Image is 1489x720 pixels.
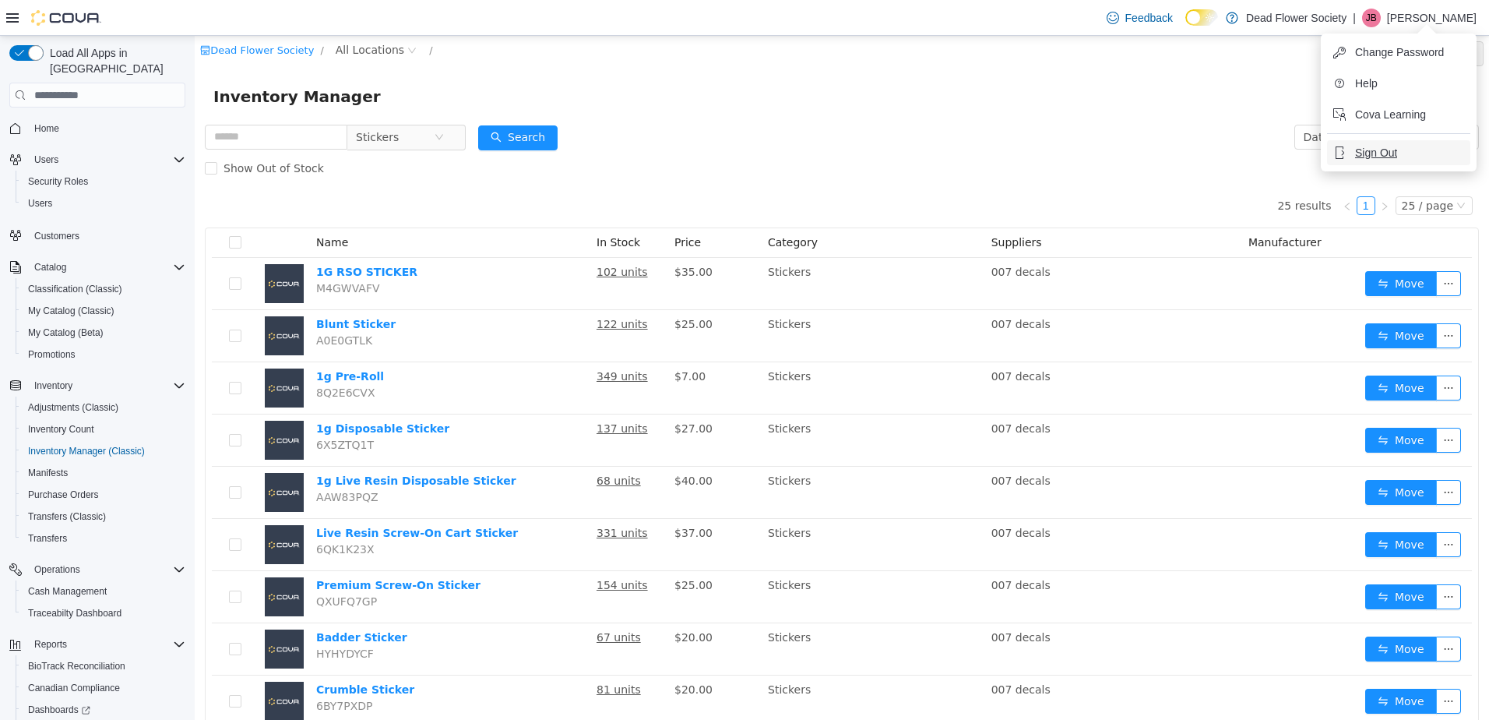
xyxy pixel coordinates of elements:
button: icon: ellipsis [1241,549,1266,574]
a: 1G RSO STICKER [121,230,223,242]
u: 67 units [402,595,446,608]
li: 1 [1162,161,1181,179]
span: Category [573,200,623,213]
u: 122 units [402,282,453,295]
span: Stickers [161,90,204,113]
span: Catalog [34,261,66,274]
a: Transfers (Classic) [22,507,112,526]
span: Traceabilty Dashboard [28,607,121,619]
a: BioTrack Reconciliation [22,657,132,676]
i: icon: down [1265,97,1275,108]
button: Inventory [28,376,79,395]
span: 007 decals [797,439,856,451]
u: 331 units [402,491,453,503]
button: BioTrack Reconciliation [16,655,192,677]
span: Cash Management [22,582,185,601]
span: Promotions [28,348,76,361]
span: Inventory [34,379,72,392]
span: QXUFQ7GP [121,559,182,572]
a: Customers [28,227,86,245]
button: Users [16,192,192,214]
a: Inventory Manager (Classic) [22,442,151,461]
u: 154 units [402,543,453,556]
span: Purchase Orders [22,485,185,504]
span: Manifests [22,464,185,482]
td: Stickers [567,326,790,379]
button: icon: swapMove [1170,444,1242,469]
u: 349 units [402,334,453,347]
button: icon: ellipsis [1241,653,1266,678]
button: icon: ellipsis [1241,444,1266,469]
a: Blunt Sticker [121,282,201,295]
span: Suppliers [797,200,847,213]
button: Catalog [3,256,192,278]
span: Manufacturer [1054,200,1127,213]
span: Operations [28,560,185,579]
td: Stickers [567,379,790,431]
span: Price [480,200,506,213]
td: Stickers [567,640,790,692]
input: Dark Mode [1185,9,1218,26]
a: Dashboards [22,701,97,719]
span: Users [28,150,185,169]
button: icon: ellipsis [1241,496,1266,521]
a: Purchase Orders [22,485,105,504]
span: Customers [34,230,79,242]
button: Security Roles [16,171,192,192]
img: Cova [31,10,101,26]
span: Feedback [1125,10,1173,26]
button: icon: ellipsis [1241,235,1266,260]
span: AAW83PQZ [121,455,184,468]
span: Show Out of Stock [23,126,136,139]
button: Transfers (Classic) [16,506,192,528]
span: Security Roles [22,172,185,191]
span: Transfers [22,529,185,548]
button: Customers [3,224,192,246]
button: icon: swapMove [1170,288,1242,312]
span: Inventory Count [28,423,94,436]
button: Transfers [16,528,192,549]
span: Inventory [28,376,185,395]
span: Adjustments (Classic) [22,398,185,417]
img: Badder Sticker placeholder [70,594,109,633]
button: Cash Management [16,581,192,602]
span: 007 decals [797,543,856,556]
button: icon: swapMove [1170,653,1242,678]
button: Inventory [3,375,192,397]
button: icon: ellipsis [1241,340,1266,365]
span: Home [34,122,59,135]
li: 25 results [1082,161,1136,179]
span: Reports [28,635,185,654]
span: Users [22,194,185,213]
span: M4GWVAFV [121,246,185,259]
span: JB [1366,9,1377,27]
span: Manifests [28,467,68,479]
button: Reports [28,635,73,654]
li: Next Page [1181,161,1199,179]
span: 007 decals [797,230,856,242]
span: Purchase Orders [28,489,99,501]
button: icon: swapMove [1170,235,1242,260]
a: Home [28,119,65,138]
a: Canadian Compliance [22,679,126,697]
i: icon: down [1262,165,1271,176]
span: Canadian Compliance [22,679,185,697]
button: Canadian Compliance [16,677,192,699]
button: Cova Learning [1327,102,1470,127]
span: Classification (Classic) [22,280,185,298]
li: Previous Page [1143,161,1162,179]
span: Transfers (Classic) [28,510,106,523]
button: icon: swapMove [1170,601,1242,626]
u: 81 units [402,648,446,660]
span: Load All Apps in [GEOGRAPHIC_DATA] [44,45,185,76]
button: icon: ellipsis [1241,601,1266,626]
span: 007 decals [797,491,856,503]
span: Traceabilty Dashboard [22,604,185,623]
a: 1g Pre-Roll [121,334,189,347]
div: 25 / page [1207,161,1258,178]
span: Cash Management [28,585,107,598]
span: $40.00 [480,439,518,451]
a: icon: shopDead Flower Society [5,9,119,20]
button: Sign Out [1327,140,1470,165]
